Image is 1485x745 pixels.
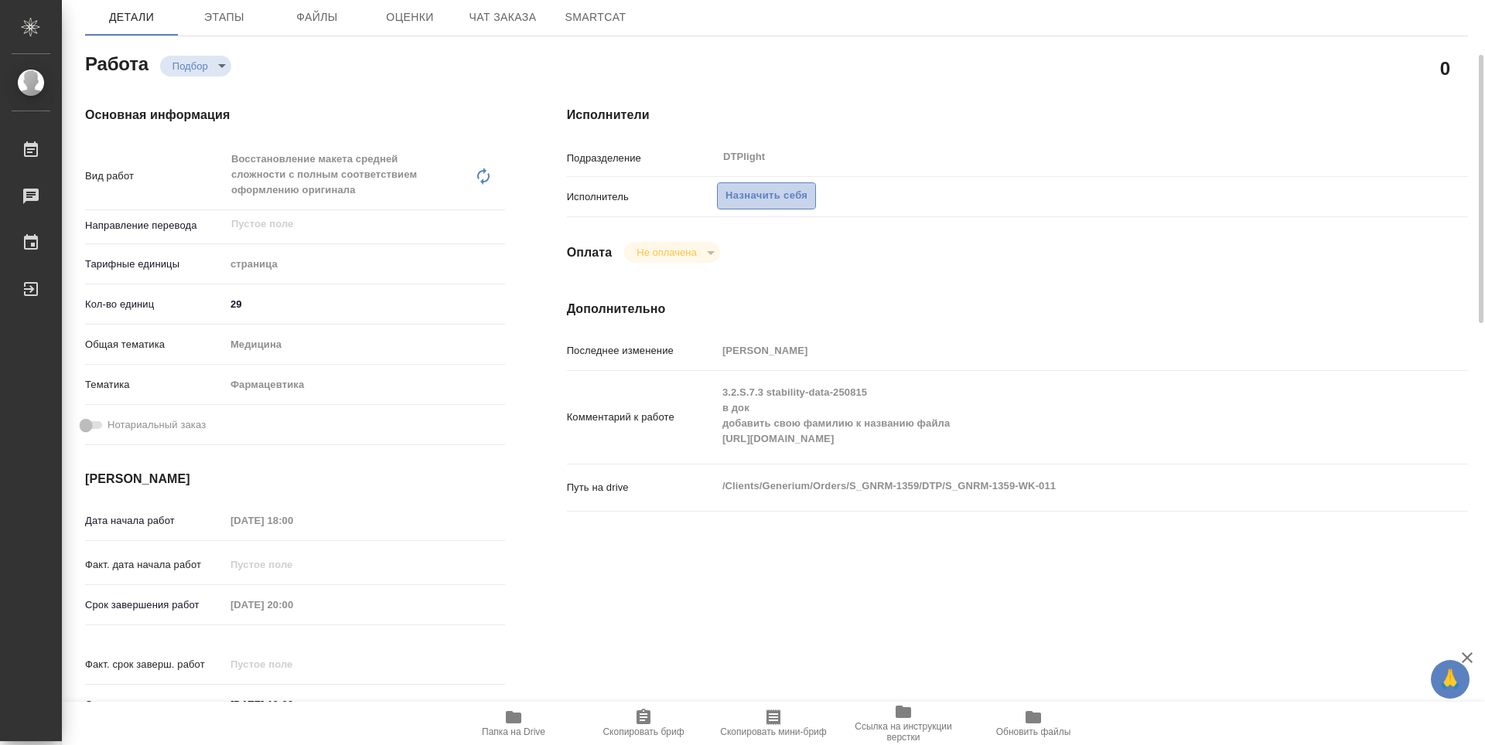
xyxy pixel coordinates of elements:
[85,513,225,529] p: Дата начала работ
[996,726,1071,737] span: Обновить файлы
[85,297,225,312] p: Кол-во единиц
[85,657,225,672] p: Факт. срок заверш. работ
[720,726,826,737] span: Скопировать мини-бриф
[85,168,225,184] p: Вид работ
[225,553,360,576] input: Пустое поле
[482,726,545,737] span: Папка на Drive
[717,379,1393,452] textarea: 3.2.S.7.3 stability-data-250815 в док добавить свою фамилию к названию файла [URL][DOMAIN_NAME]
[449,702,579,745] button: Папка на Drive
[225,251,505,277] div: страница
[579,702,708,745] button: Скопировать бриф
[85,49,148,77] h2: Работа
[1440,55,1450,81] h2: 0
[187,8,261,27] span: Этапы
[848,721,959,743] span: Ссылка на инструкции верстки
[567,189,717,205] p: Исполнитель
[1437,663,1463,696] span: 🙏
[603,726,684,737] span: Скопировать бриф
[1431,660,1470,699] button: 🙏
[94,8,169,27] span: Детали
[280,8,354,27] span: Файлы
[85,257,225,272] p: Тарифные единицы
[225,594,360,616] input: Пустое поле
[373,8,447,27] span: Оценки
[168,60,213,73] button: Подбор
[85,557,225,573] p: Факт. дата начала работ
[225,509,360,532] input: Пустое поле
[708,702,838,745] button: Скопировать мини-бриф
[567,243,613,262] h4: Оплата
[558,8,633,27] span: SmartCat
[725,187,807,205] span: Назначить себя
[85,470,505,488] h4: [PERSON_NAME]
[838,702,968,745] button: Ссылка на инструкции верстки
[225,332,505,358] div: Медицина
[968,702,1098,745] button: Обновить файлы
[108,417,206,433] span: Нотариальный заказ
[160,56,231,77] div: Подбор
[466,8,540,27] span: Чат заказа
[567,343,717,359] p: Последнее изменение
[85,697,225,713] p: Срок завершения услуги
[567,300,1468,318] h4: Дополнительно
[85,597,225,613] p: Срок завершения работ
[225,293,505,315] input: ✎ Введи что-нибудь
[85,106,505,124] h4: Основная информация
[717,182,816,209] button: Назначить себя
[225,653,360,675] input: Пустое поле
[85,377,225,393] p: Тематика
[624,242,719,263] div: Подбор
[717,339,1393,362] input: Пустое поле
[230,215,469,233] input: Пустое поле
[632,246,701,259] button: Не оплачена
[567,106,1468,124] h4: Исполнители
[85,218,225,233] p: Направление перевода
[225,372,505,398] div: Фармацевтика
[567,480,717,495] p: Путь на drive
[225,693,360,716] input: ✎ Введи что-нибудь
[717,473,1393,499] textarea: /Clients/Generium/Orders/S_GNRM-1359/DTP/S_GNRM-1359-WK-011
[85,337,225,352] p: Общая тематика
[567,151,717,166] p: Подразделение
[567,410,717,425] p: Комментарий к работе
